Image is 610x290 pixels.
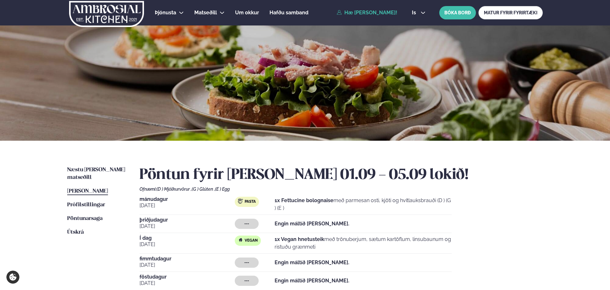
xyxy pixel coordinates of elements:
[275,221,349,227] strong: Engin máltíð [PERSON_NAME].
[412,10,418,15] span: is
[67,187,108,195] a: [PERSON_NAME]
[269,9,308,17] a: Hafðu samband
[6,271,19,284] a: Cookie settings
[140,166,543,184] h2: Pöntun fyrir [PERSON_NAME] 01.09 - 05.09 lokið!
[275,236,324,242] strong: 1x Vegan hnetusteik
[68,1,145,27] img: logo
[67,202,105,208] span: Prófílstillingar
[275,197,334,203] strong: 1x Fettucine bolognaise
[245,238,258,243] span: Vegan
[244,278,249,283] span: ---
[140,197,235,202] span: mánudagur
[478,6,543,19] a: MATUR FYRIR FYRIRTÆKI
[67,215,103,223] a: Pöntunarsaga
[155,9,176,17] a: Þjónusta
[67,201,105,209] a: Prófílstillingar
[67,216,103,221] span: Pöntunarsaga
[238,237,243,243] img: Vegan.svg
[235,9,259,17] a: Um okkur
[140,223,235,230] span: [DATE]
[67,229,84,236] a: Útskrá
[155,10,176,16] span: Þjónusta
[67,167,125,180] span: Næstu [PERSON_NAME] matseðill
[140,256,235,261] span: fimmtudagur
[275,259,349,265] strong: Engin máltíð [PERSON_NAME].
[269,10,308,16] span: Hafðu samband
[245,199,256,204] span: Pasta
[235,10,259,16] span: Um okkur
[140,279,235,287] span: [DATE]
[192,187,215,192] span: (G ) Glúten ,
[439,6,476,19] button: BÓKA BORÐ
[140,241,235,248] span: [DATE]
[337,10,397,16] a: Hæ [PERSON_NAME]!
[140,217,235,223] span: þriðjudagur
[156,187,192,192] span: (D ) Mjólkurvörur ,
[67,188,108,194] span: [PERSON_NAME]
[140,236,235,241] span: Í dag
[238,199,243,204] img: pasta.svg
[244,221,249,226] span: ---
[215,187,230,192] span: (E ) Egg
[140,202,235,209] span: [DATE]
[244,260,249,265] span: ---
[140,274,235,279] span: föstudagur
[140,261,235,269] span: [DATE]
[67,230,84,235] span: Útskrá
[140,187,543,192] div: Ofnæmi:
[275,278,349,284] strong: Engin máltíð [PERSON_NAME].
[67,166,127,181] a: Næstu [PERSON_NAME] matseðill
[275,236,452,251] p: með trönuberjum, sætum kartöflum, linsubaunum og ristuðu grænmeti
[407,10,431,15] button: is
[275,197,452,212] p: með parmesan osti, kjöti og hvítlauksbrauði (D ) (G ) (E )
[194,10,217,16] span: Matseðill
[194,9,217,17] a: Matseðill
